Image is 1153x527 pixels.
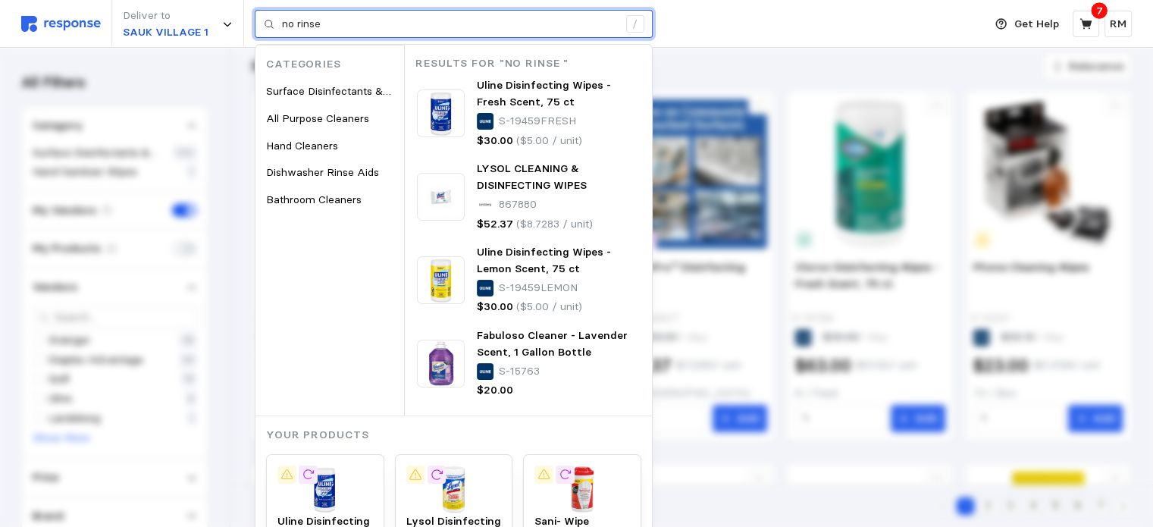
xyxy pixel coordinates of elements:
[626,15,644,33] div: /
[266,111,369,125] span: All Purpose Cleaners
[282,11,618,38] input: Search for a product name or SKU
[477,382,513,399] p: $20.00
[477,133,513,149] p: $30.00
[266,139,338,152] span: Hand Cleaners
[266,56,404,73] p: Categories
[516,216,593,233] p: ($8.7283 / unit)
[516,299,582,315] p: ($5.00 / unit)
[123,8,208,24] p: Deliver to
[477,245,611,275] span: Uline Disinfecting Wipes - Lemon Scent, 75 ct
[123,24,208,41] p: SAUK VILLAGE 1
[499,280,578,296] p: S-19459LEMON
[477,78,611,108] span: Uline Disinfecting Wipes - Fresh Scent, 75 ct
[499,363,540,380] p: S-15763
[266,193,362,206] span: Bathroom Cleaners
[266,84,434,98] span: Surface Disinfectants & Sanitizers
[266,427,652,444] p: Your Products
[986,10,1068,39] button: Get Help
[266,165,379,179] span: Dishwasher Rinse Aids
[477,328,628,359] span: Fabuloso Cleaner - Lavender Scent, 1 Gallon Bottle
[1104,11,1132,37] button: RM
[499,113,576,130] p: S-19459FRESH
[477,162,587,192] span: LYSOL CLEANING & DISINFECTING WIPES
[277,466,373,513] img: S-19459FRESH_US
[417,256,465,304] img: S-19459LEMON_US
[21,16,101,32] img: svg%3e
[534,466,630,513] img: S-21834_US
[417,173,465,221] img: 24cc75cb-503e-4ad5-994a-1767f82a1a11.jpeg
[1110,16,1126,33] p: RM
[1096,2,1103,19] p: 7
[499,196,537,213] p: 867880
[417,89,465,137] img: S-19459FRESH_US
[477,216,513,233] p: $52.37
[477,299,513,315] p: $30.00
[406,466,502,513] img: S-24547_US
[415,55,652,72] p: Results for "no rinse "
[1014,16,1059,33] p: Get Help
[516,133,582,149] p: ($5.00 / unit)
[417,340,465,387] img: S-15763_US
